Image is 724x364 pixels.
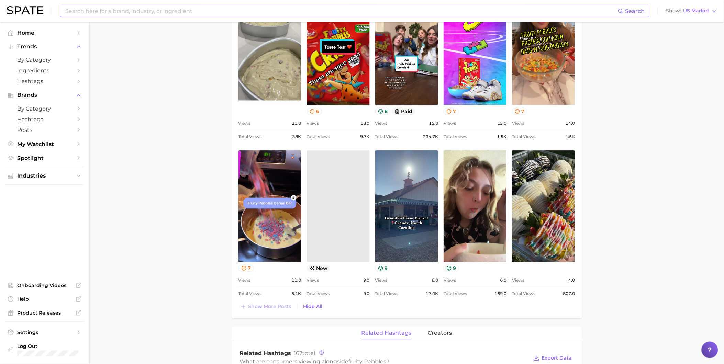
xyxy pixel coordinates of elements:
span: Show [666,9,681,13]
span: new [307,265,331,272]
span: creators [428,330,452,336]
span: Views [307,119,319,127]
a: Home [5,27,84,38]
span: by Category [17,57,72,63]
span: Show more posts [248,304,291,309]
span: Export Data [542,355,572,361]
span: Total Views [444,133,467,141]
a: Spotlight [5,153,84,163]
span: Views [512,119,524,127]
button: ShowUS Market [665,7,719,15]
span: US Market [683,9,710,13]
span: Views [444,276,456,284]
span: 5.1k [292,289,301,298]
button: Brands [5,90,84,100]
span: Views [375,119,388,127]
span: 17.0k [426,289,438,298]
span: Views [375,276,388,284]
span: Total Views [307,133,330,141]
span: Total Views [375,289,399,298]
span: Total Views [512,133,535,141]
button: 8 [375,108,391,115]
span: Ingredients [17,67,72,74]
span: Settings [17,329,72,335]
button: Trends [5,42,84,52]
button: 9 [444,265,459,272]
button: paid [392,108,415,115]
span: 1.5k [497,133,506,141]
a: My Watchlist [5,139,84,149]
a: by Category [5,103,84,114]
span: Hashtags [17,116,72,123]
span: 9.0 [363,276,370,284]
span: Views [307,276,319,284]
span: Total Views [375,133,399,141]
span: 169.0 [494,289,506,298]
span: Views [238,276,251,284]
span: Log Out [17,343,82,349]
span: 6.0 [432,276,438,284]
span: Views [238,119,251,127]
span: Total Views [238,133,262,141]
span: 9.7k [360,133,370,141]
span: Views [444,119,456,127]
button: Hide All [302,302,324,311]
span: 4.5k [565,133,575,141]
a: Hashtags [5,114,84,125]
span: Brands [17,92,72,98]
span: 11.0 [292,276,301,284]
span: Help [17,296,72,302]
button: Industries [5,171,84,181]
span: 9.0 [363,289,370,298]
button: 6 [307,108,322,115]
a: Posts [5,125,84,135]
a: Hashtags [5,76,84,87]
a: by Category [5,55,84,65]
a: Product Releases [5,308,84,318]
span: Related Hashtags [240,350,291,356]
button: Export Data [532,353,573,363]
button: 7 [444,108,459,115]
span: by Category [17,105,72,112]
span: Product Releases [17,310,72,316]
span: related hashtags [361,330,412,336]
span: Total Views [307,289,330,298]
span: Spotlight [17,155,72,161]
button: 7 [238,265,254,272]
span: 807.0 [563,289,575,298]
span: 14.0 [566,119,575,127]
span: Industries [17,173,72,179]
button: 7 [512,108,527,115]
span: 15.0 [497,119,506,127]
span: 2.8k [292,133,301,141]
span: 4.0 [568,276,575,284]
span: Hide All [303,304,323,309]
span: Total Views [512,289,535,298]
button: Show more posts [238,302,293,311]
span: My Watchlist [17,141,72,147]
span: 234.7k [423,133,438,141]
a: Onboarding Videos [5,280,84,291]
button: 9 [375,265,391,272]
input: Search here for a brand, industry, or ingredient [65,5,618,17]
span: Onboarding Videos [17,282,72,288]
span: total [294,350,315,356]
span: Home [17,30,72,36]
span: 6.0 [500,276,506,284]
a: Ingredients [5,65,84,76]
img: SPATE [7,6,43,14]
a: Settings [5,327,84,338]
span: 18.0 [360,119,370,127]
span: Posts [17,127,72,133]
span: Total Views [238,289,262,298]
a: Help [5,294,84,304]
span: 15.0 [429,119,438,127]
span: Trends [17,44,72,50]
span: 167 [294,350,303,356]
span: 21.0 [292,119,301,127]
span: Views [512,276,524,284]
a: Log out. Currently logged in with e-mail pcherdchu@takasago.com. [5,341,84,359]
span: Search [625,8,645,14]
span: Total Views [444,289,467,298]
span: Hashtags [17,78,72,84]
